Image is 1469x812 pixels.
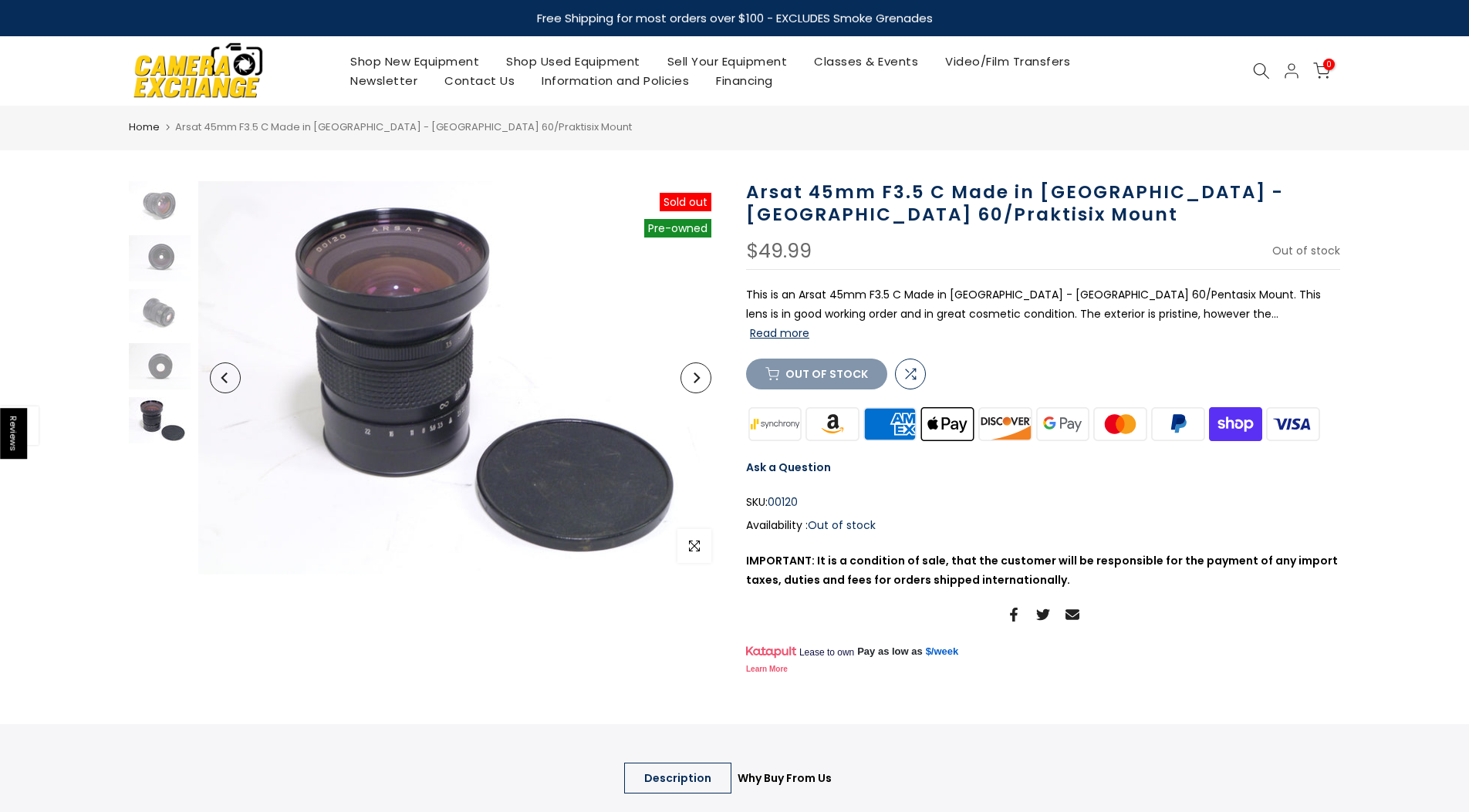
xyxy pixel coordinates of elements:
p: This is an Arsat 45mm F3.5 C Made in [GEOGRAPHIC_DATA] - [GEOGRAPHIC_DATA] 60/Pentasix Mount. Thi... [746,285,1340,344]
div: SKU: [746,493,1340,512]
a: Shop New Equipment [337,52,493,71]
a: Ask a Question [746,460,831,475]
img: apple pay [919,405,977,443]
img: visa [1265,405,1322,443]
button: Read more [750,326,809,340]
a: 0 [1313,62,1330,79]
a: Video/Film Transfers [932,52,1084,71]
a: Sell Your Equipment [653,52,801,71]
a: Share on Email [1065,605,1079,624]
button: Previous [210,362,241,393]
a: Why Buy From Us [718,763,852,793]
img: Arsat 45mm F3.5 C Made in Ukraine - Kiev 60 Mount Medium Format Equipment - Medium Format Lenses ... [129,235,191,281]
img: synchrony [746,405,804,443]
span: Out of stock [1272,243,1340,258]
a: Contact Us [431,71,529,90]
span: 0 [1323,59,1335,70]
img: master [1092,405,1150,443]
a: Share on Twitter [1036,605,1050,624]
h1: Arsat 45mm F3.5 C Made in [GEOGRAPHIC_DATA] - [GEOGRAPHIC_DATA] 60/Praktisix Mount [746,181,1340,226]
img: Arsat 45mm F3.5 C Made in Ukraine - Kiev 60 Mount Medium Format Equipment - Medium Format Lenses ... [129,343,191,389]
span: Pay as low as [857,645,923,659]
span: Out of stock [808,517,876,533]
img: american express [861,405,919,443]
img: Arsat 45mm F3.5 C Made in Ukraine - Kiev 60/Pentasix Mount Medium Format Equipment - Medium Forma... [129,397,191,443]
a: $/week [926,645,959,659]
img: shopify pay [1207,405,1265,443]
a: Learn More [746,665,788,673]
img: amazon payments [804,405,862,443]
strong: Free Shipping for most orders over $100 - EXCLUDES Smoke Grenades [537,10,933,26]
div: Availability : [746,516,1340,535]
img: discover [977,405,1035,443]
div: $49.99 [746,241,812,261]
img: Arsat 45mm F3.5 C Made in Ukraine - Kiev 60/Pentasix Mount Medium Format Equipment - Medium Forma... [198,181,723,574]
a: Description [624,763,731,793]
span: Arsat 45mm F3.5 C Made in [GEOGRAPHIC_DATA] - [GEOGRAPHIC_DATA] 60/Praktisix Mount [175,120,632,134]
img: Arsat 45mm F3.5 C Made in Ukraine - Kiev 60 Mount Medium Format Equipment - Medium Format Lenses ... [129,181,191,227]
img: paypal [1150,405,1207,443]
a: Home [129,120,160,135]
a: Financing [703,71,787,90]
a: Newsletter [337,71,431,90]
a: Classes & Events [801,52,932,71]
img: google pay [1034,405,1092,443]
span: Lease to own [799,646,854,659]
img: Arsat 45mm F3.5 C Made in Ukraine - Kiev 60 Mount Medium Format Equipment - Medium Format Lenses ... [129,289,191,335]
a: Share on Facebook [1007,605,1021,624]
span: 00120 [768,493,798,512]
a: Shop Used Equipment [493,52,654,71]
strong: IMPORTANT: It is a condition of sale, that the customer will be responsible for the payment of an... [746,553,1338,588]
a: Information and Policies [529,71,703,90]
button: Next [680,362,711,393]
